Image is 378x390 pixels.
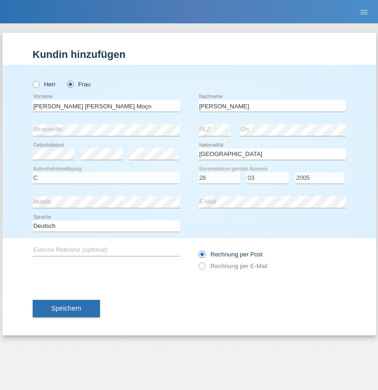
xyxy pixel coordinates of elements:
input: Rechnung per E-Mail [199,262,205,274]
label: Herr [33,81,56,88]
a: menu [355,9,373,14]
label: Rechnung per E-Mail [199,262,268,269]
label: Rechnung per Post [199,251,263,258]
button: Speichern [33,300,100,318]
i: menu [359,7,369,17]
span: Speichern [51,305,81,312]
h1: Kundin hinzufügen [33,49,346,60]
input: Herr [33,81,39,87]
input: Rechnung per Post [199,251,205,262]
label: Frau [67,81,91,88]
input: Frau [67,81,73,87]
